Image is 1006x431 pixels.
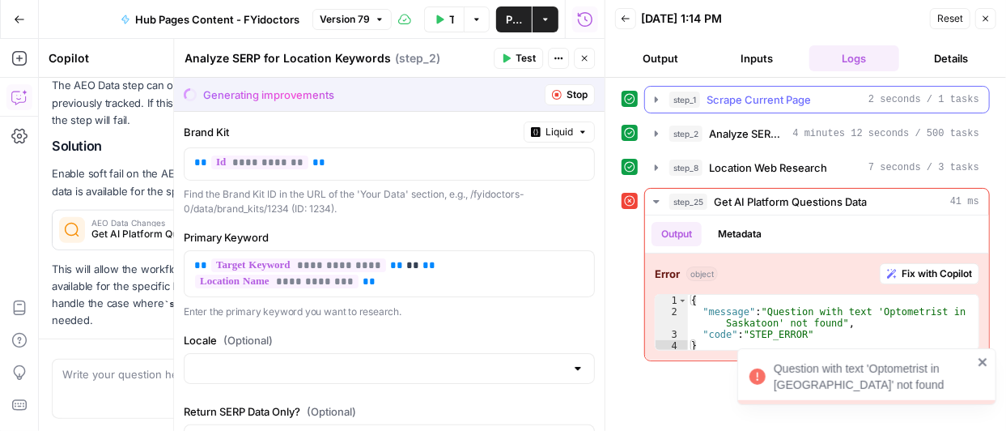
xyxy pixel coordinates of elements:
[774,361,973,393] div: Question with text 'Optometrist in [GEOGRAPHIC_DATA]' not found
[184,332,595,348] label: Locale
[656,295,688,306] div: 1
[111,6,309,32] button: Hub Pages Content - FYidoctors
[714,194,867,210] span: Get AI Platform Questions Data
[52,165,486,199] p: Enable soft fail on the AEO search step so the workflow continues even when no AEO data is availa...
[793,126,979,141] span: 4 minutes 12 seconds / 500 tasks
[49,50,360,66] div: Copilot
[656,340,688,352] div: 4
[185,50,391,66] textarea: Analyze SERP for Location Keywords
[868,160,979,175] span: 7 seconds / 3 tasks
[496,6,532,32] button: Publish
[930,8,970,29] button: Reset
[707,92,811,108] span: Scrape Current Page
[655,266,680,282] strong: Error
[181,96,267,106] div: Keywords by Traffic
[135,11,299,28] span: Hub Pages Content - FYidoctors
[91,219,414,227] span: AEO Data Changes
[184,229,595,245] label: Primary Keyword
[978,356,989,369] button: close
[184,187,595,216] div: Find the Brand Kit ID in the URL of the 'Your Data' section, e.g., /fyidoctors-0/data/brand_kits/...
[52,139,486,154] h2: Solution
[52,261,486,330] p: This will allow the workflow to continue running even when there's no AEO data available for the ...
[708,222,771,246] button: Metadata
[545,125,573,139] span: Liquid
[203,87,334,103] div: Generating improvements
[516,51,536,66] span: Test
[902,267,972,281] span: Fix with Copilot
[26,42,39,55] img: website_grey.svg
[47,94,60,107] img: tab_domain_overview_orange.svg
[937,11,963,26] span: Reset
[312,9,392,30] button: Version 79
[645,155,989,181] button: 7 seconds / 3 tasks
[615,45,706,71] button: Output
[506,11,522,28] span: Publish
[524,122,595,143] button: Liquid
[868,92,979,107] span: 2 seconds / 1 tasks
[712,45,803,71] button: Inputs
[656,306,688,329] div: 2
[163,94,176,107] img: tab_keywords_by_traffic_grey.svg
[709,126,787,142] span: Analyze SERP for Location Keywords
[656,329,688,340] div: 3
[652,222,702,246] button: Output
[320,12,370,27] span: Version 79
[880,263,979,284] button: Fix with Copilot
[669,194,707,210] span: step_25
[424,6,464,32] button: Test Data
[91,227,414,241] span: Get AI Platform Questions Data (step_25)
[449,11,454,28] span: Test Data
[645,215,989,361] div: 41 ms
[645,87,989,113] button: 2 seconds / 1 tasks
[686,267,718,281] span: object
[184,304,595,320] p: Enter the primary keyword you want to research.
[906,45,996,71] button: Details
[669,160,703,176] span: step_8
[645,121,989,147] button: 4 minutes 12 seconds / 500 tasks
[669,92,700,108] span: step_1
[678,295,687,306] span: Toggle code folding, rows 1 through 4
[669,126,703,142] span: step_2
[645,189,989,215] button: 41 ms
[223,332,273,348] span: (Optional)
[809,45,900,71] button: Logs
[545,84,595,105] button: Stop
[184,124,517,140] label: Brand Kit
[395,50,440,66] span: ( step_2 )
[494,48,543,69] button: Test
[26,26,39,39] img: logo_orange.svg
[42,42,178,55] div: Domain: [DOMAIN_NAME]
[307,403,356,420] span: (Optional)
[950,194,979,209] span: 41 ms
[709,160,827,176] span: Location Web Research
[45,26,79,39] div: v 4.0.25
[164,300,250,309] code: step_25.output
[52,77,486,128] p: The AEO Data step can only retrieve historical data for questions that have been previously track...
[184,403,595,420] label: Return SERP Data Only?
[567,87,588,102] span: Stop
[65,96,145,106] div: Domain Overview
